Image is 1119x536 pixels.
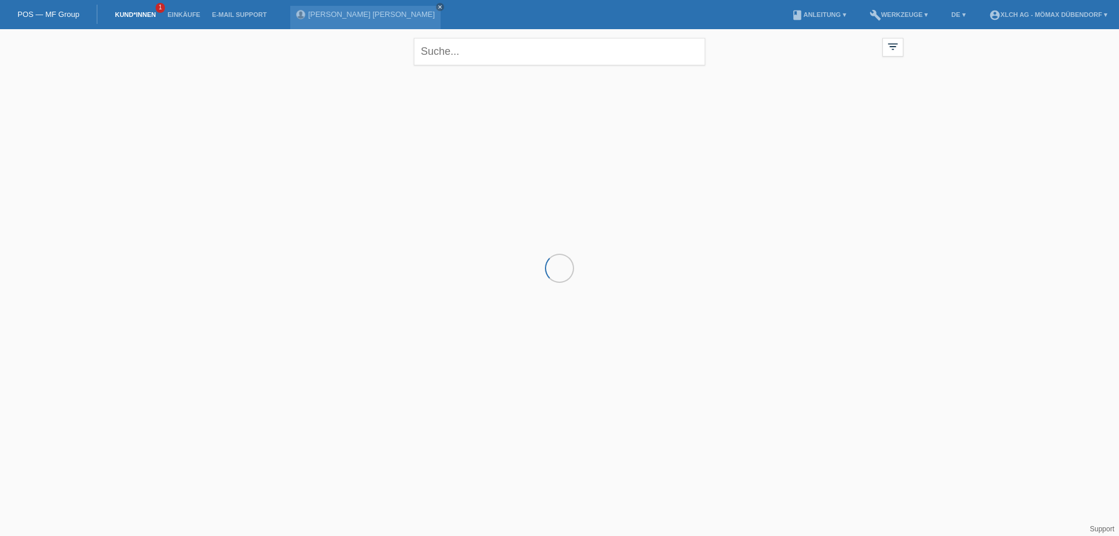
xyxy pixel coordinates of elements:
[886,40,899,53] i: filter_list
[989,9,1001,21] i: account_circle
[945,11,971,18] a: DE ▾
[870,9,881,21] i: build
[1090,525,1114,533] a: Support
[161,11,206,18] a: Einkäufe
[109,11,161,18] a: Kund*innen
[983,11,1113,18] a: account_circleXLCH AG - Mömax Dübendorf ▾
[437,4,443,10] i: close
[436,3,444,11] a: close
[17,10,79,19] a: POS — MF Group
[864,11,934,18] a: buildWerkzeuge ▾
[414,38,705,65] input: Suche...
[791,9,803,21] i: book
[156,3,165,13] span: 1
[786,11,851,18] a: bookAnleitung ▾
[206,11,273,18] a: E-Mail Support
[308,10,435,19] a: [PERSON_NAME] [PERSON_NAME]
